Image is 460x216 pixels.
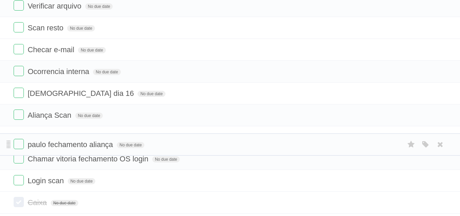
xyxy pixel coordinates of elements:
[14,88,24,98] label: Done
[28,155,150,163] span: Chamar vitoria fechamento OS login
[28,24,65,32] span: Scan resto
[28,198,48,207] span: Caixa
[14,197,24,207] label: Done
[68,178,95,184] span: No due date
[152,156,180,162] span: No due date
[14,175,24,185] label: Done
[93,69,121,75] span: No due date
[14,139,24,149] label: Done
[28,111,73,119] span: Aliança Scan
[28,67,91,76] span: Ocorrencia interna
[138,91,165,97] span: No due date
[405,139,418,150] label: Star task
[14,153,24,163] label: Done
[28,140,115,149] span: paulo fechamento aliança
[67,25,95,31] span: No due date
[51,200,78,206] span: No due date
[85,3,113,10] span: No due date
[28,176,65,185] span: Login scan
[28,89,136,98] span: [DEMOGRAPHIC_DATA] dia 16
[117,142,144,148] span: No due date
[14,110,24,120] label: Done
[14,22,24,32] label: Done
[28,45,76,54] span: Checar e-mail
[28,2,83,10] span: Verificar arquivo
[75,113,103,119] span: No due date
[14,0,24,11] label: Done
[14,66,24,76] label: Done
[14,44,24,54] label: Done
[78,47,106,53] span: No due date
